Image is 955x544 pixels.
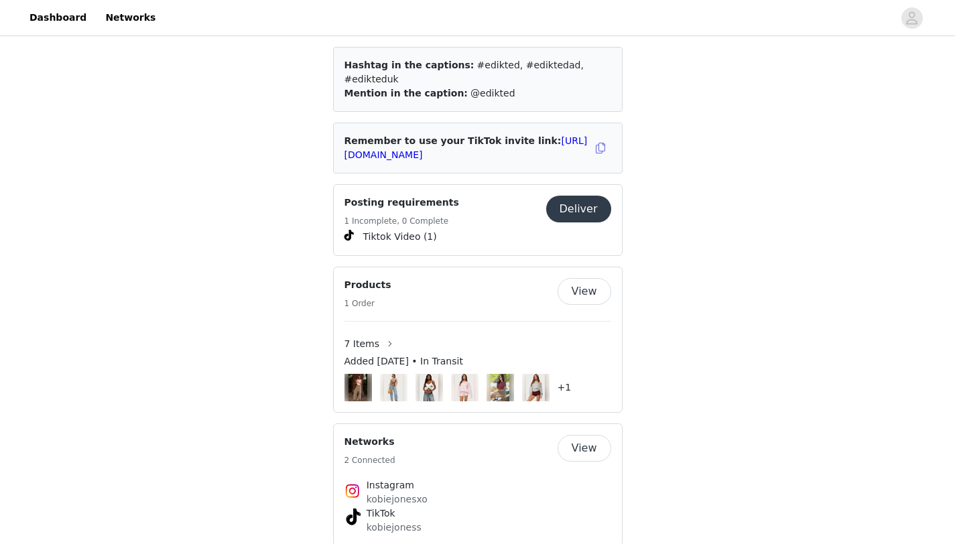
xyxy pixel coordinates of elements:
[344,135,588,160] span: Remember to use your TikTok invite link:
[348,374,367,401] img: Annabella Nylon Track Pants
[491,374,509,401] img: Layered Stripey Long Sleeve T Shirt
[384,374,402,401] img: Korie Barrel Leg Low Rise Jeans
[367,492,589,506] p: kobiejonesxo
[451,370,479,405] img: Image Background Blur
[97,3,164,33] a: Networks
[344,278,391,292] h4: Products
[558,278,611,305] button: View
[367,478,589,492] h4: Instagram
[416,370,443,405] img: Image Background Blur
[558,435,611,462] button: View
[333,267,623,413] div: Products
[526,374,544,401] img: Ravenna Off Shoulder Sweater
[344,370,372,405] img: Image Background Blur
[344,337,380,351] span: 7 Items
[21,3,94,33] a: Dashboard
[344,483,361,499] img: Instagram Icon
[344,196,459,210] h4: Posting requirements
[333,184,623,256] div: Posting requirements
[367,506,589,521] h4: TikTok
[344,454,395,466] h5: 2 Connected
[420,374,438,401] img: Sheer Chiffon Ruffled Cut Out Top
[367,521,589,535] p: kobiejoness
[344,297,391,310] h5: 1 Order
[363,230,437,244] span: Tiktok Video (1)
[380,370,407,405] img: Image Background Blur
[487,370,514,405] img: Image Background Blur
[546,196,611,222] button: Deliver
[344,354,463,368] span: Added [DATE] • In Transit
[522,370,550,405] img: Image Background Blur
[558,381,572,395] h4: +1
[344,215,459,227] h5: 1 Incomplete, 0 Complete
[905,7,918,29] div: avatar
[344,60,474,70] span: Hashtag in the captions:
[455,374,473,401] img: Lorie Oversized Knit Polo Sweater
[344,435,395,449] h4: Networks
[470,88,515,98] span: @edikted
[344,88,468,98] span: Mention in the caption:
